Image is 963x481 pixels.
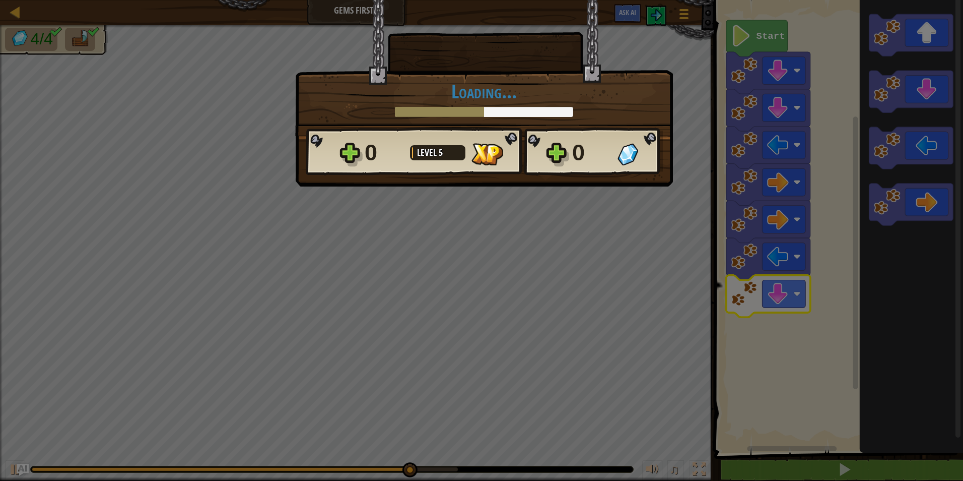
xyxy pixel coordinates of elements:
[417,146,439,159] span: Level
[471,143,503,165] img: XP Gained
[365,137,404,169] div: 0
[617,143,638,165] img: Gems Gained
[306,81,662,102] h1: Loading...
[439,146,443,159] span: 5
[572,137,611,169] div: 0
